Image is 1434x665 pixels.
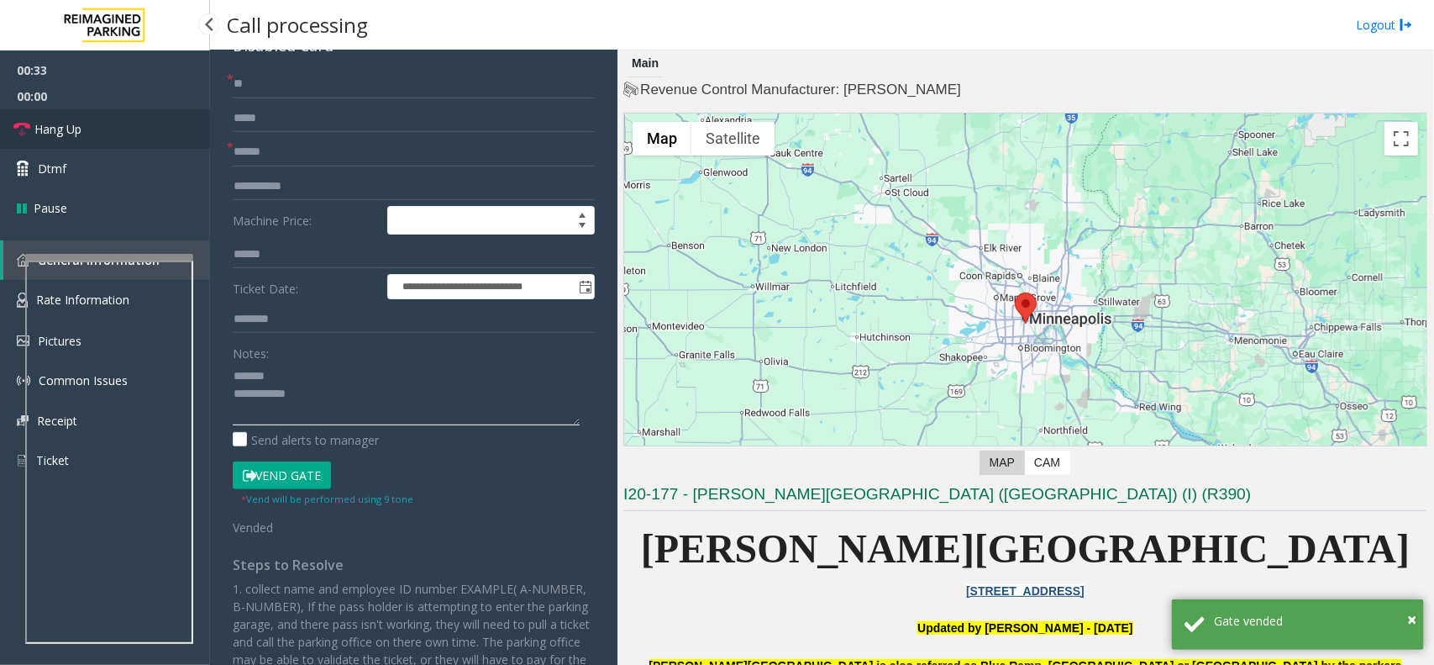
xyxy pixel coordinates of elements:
img: 'icon' [17,293,28,308]
button: Show street map [633,122,691,156]
img: 'icon' [17,374,30,388]
a: General Information [3,240,210,280]
a: [STREET_ADDRESS] [966,584,1085,598]
img: 'icon' [17,415,29,426]
h4: Revenue Control Manufacturer: [PERSON_NAME] [623,80,1427,100]
small: Vend will be performed using 9 tone [241,493,413,505]
span: Vended [233,520,273,536]
label: Notes: [233,339,269,362]
span: Decrease value [570,220,594,234]
label: Send alerts to manager [233,431,379,449]
a: Logout [1356,16,1413,34]
label: Ticket Date: [228,274,383,299]
button: Vend Gate [233,462,331,490]
span: Increase value [570,207,594,220]
span: [PERSON_NAME][GEOGRAPHIC_DATA] [641,526,1410,571]
div: Gate vended [1214,612,1411,630]
div: 800 East 28th Street, Minneapolis, MN [1015,293,1037,324]
img: 'icon' [17,335,29,346]
div: Main [628,50,663,77]
h3: Call processing [218,4,376,45]
span: Hang Up [34,120,81,138]
img: 'icon' [17,453,28,468]
img: 'icon' [17,254,29,267]
h3: I20-177 - [PERSON_NAME][GEOGRAPHIC_DATA] ([GEOGRAPHIC_DATA]) (I) (R390) [623,483,1427,511]
label: Map [980,451,1025,475]
span: Toggle popup [575,275,594,298]
font: Updated by [PERSON_NAME] - [DATE] [917,621,1132,635]
span: Dtmf [38,160,66,177]
h4: Steps to Resolve [233,557,595,573]
span: General Information [38,252,160,268]
span: Pause [34,199,67,217]
button: Close [1407,607,1416,632]
img: logout [1400,16,1413,34]
button: Toggle fullscreen view [1384,122,1418,156]
button: Show satellite imagery [691,122,775,156]
label: Machine Price: [228,206,383,235]
label: CAM [1024,451,1070,475]
span: × [1407,608,1416,631]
